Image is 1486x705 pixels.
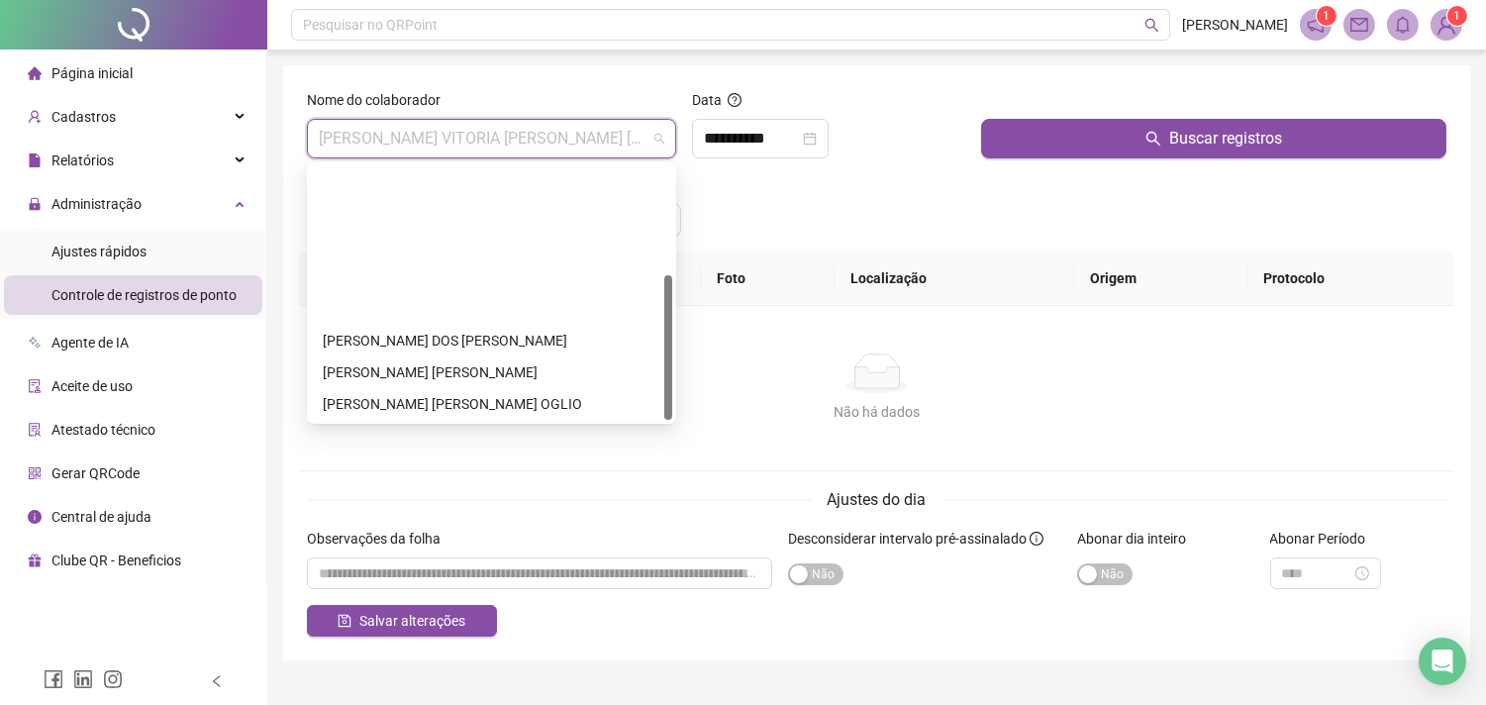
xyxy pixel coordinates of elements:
[307,605,497,637] button: Salvar alterações
[835,252,1074,306] th: Localização
[73,669,93,689] span: linkedin
[1447,6,1467,26] sup: Atualize o seu contato no menu Meus Dados
[1307,16,1325,34] span: notification
[51,553,181,568] span: Clube QR - Beneficios
[51,509,151,525] span: Central de ajuda
[28,423,42,437] span: solution
[1270,528,1379,550] label: Abonar Período
[51,109,116,125] span: Cadastros
[1074,252,1247,306] th: Origem
[1432,10,1461,40] img: 85695
[1454,9,1461,23] span: 1
[323,401,1431,423] div: Não há dados
[1419,638,1466,685] div: Open Intercom Messenger
[51,335,129,351] span: Agente de IA
[1030,532,1043,546] span: info-circle
[44,669,63,689] span: facebook
[307,528,453,550] label: Observações da folha
[51,378,133,394] span: Aceite de uso
[103,669,123,689] span: instagram
[1144,18,1159,33] span: search
[28,379,42,393] span: audit
[828,490,927,509] span: Ajustes do dia
[28,110,42,124] span: user-add
[311,325,672,356] div: GESSICA BARBOSA DOS SANTOS
[323,330,660,352] div: [PERSON_NAME] DOS [PERSON_NAME]
[311,388,672,420] div: IARA FERREIRA DALL OGLIO
[28,510,42,524] span: info-circle
[28,554,42,567] span: gift
[307,89,453,111] label: Nome do colaborador
[1169,127,1282,151] span: Buscar registros
[28,197,42,211] span: lock
[338,614,351,628] span: save
[210,674,224,688] span: left
[788,531,1027,547] span: Desconsiderar intervalo pré-assinalado
[51,422,155,438] span: Atestado técnico
[1317,6,1337,26] sup: 1
[1077,528,1199,550] label: Abonar dia inteiro
[28,66,42,80] span: home
[701,252,835,306] th: Foto
[1394,16,1412,34] span: bell
[1145,131,1161,147] span: search
[692,92,722,108] span: Data
[981,119,1446,158] button: Buscar registros
[51,244,147,259] span: Ajustes rápidos
[51,196,142,212] span: Administração
[1182,14,1288,36] span: [PERSON_NAME]
[319,120,664,157] span: MARIA VITORIA FONSECA ALVES
[323,361,660,383] div: [PERSON_NAME] [PERSON_NAME]
[1247,252,1454,306] th: Protocolo
[311,356,672,388] div: GUSTAVO HENRIQUE BRITO ALVES
[51,65,133,81] span: Página inicial
[1350,16,1368,34] span: mail
[1324,9,1331,23] span: 1
[323,393,660,415] div: [PERSON_NAME] [PERSON_NAME] OGLIO
[51,465,140,481] span: Gerar QRCode
[51,287,237,303] span: Controle de registros de ponto
[728,93,742,107] span: question-circle
[28,153,42,167] span: file
[28,466,42,480] span: qrcode
[51,152,114,168] span: Relatórios
[359,610,465,632] span: Salvar alterações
